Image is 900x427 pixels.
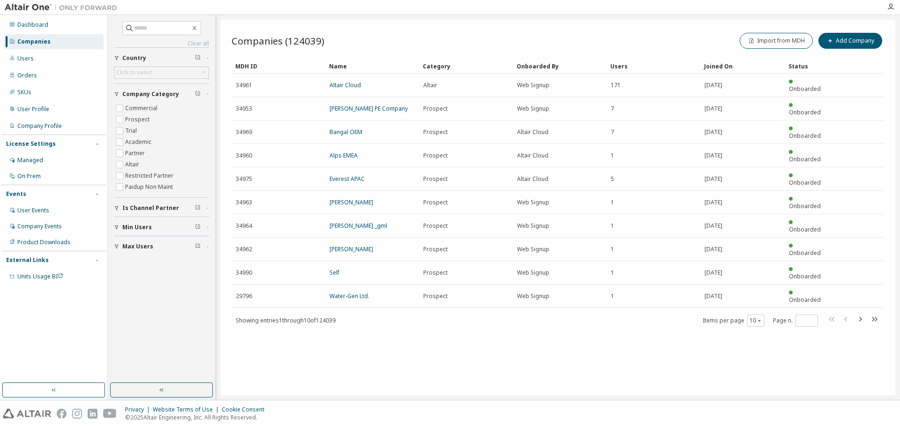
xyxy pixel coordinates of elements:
div: MDH ID [235,59,322,74]
span: Units Usage BI [17,272,63,280]
span: Altair [423,82,437,89]
div: Cookie Consent [222,406,270,413]
button: Import from MDH [740,33,813,49]
span: 7 [611,128,614,136]
span: 171 [611,82,621,89]
span: 1 [611,152,614,159]
label: Restricted Partner [125,170,175,181]
img: youtube.svg [103,409,117,419]
div: Events [6,190,26,198]
a: Altair Cloud [330,81,361,89]
div: Dashboard [17,21,48,29]
span: Clear filter [195,243,201,250]
a: [PERSON_NAME] [330,245,373,253]
span: Prospect [423,152,448,159]
span: [DATE] [705,105,722,112]
div: Category [423,59,509,74]
div: User Profile [17,105,49,113]
div: Companies [17,38,51,45]
div: License Settings [6,140,56,148]
span: [DATE] [705,152,722,159]
span: Onboarded [789,296,821,304]
label: Altair [125,159,141,170]
span: 34953 [236,105,252,112]
span: Onboarded [789,202,821,210]
span: Company Category [122,90,179,98]
span: 1 [611,269,614,277]
span: 29796 [236,292,252,300]
span: Altair Cloud [517,128,548,136]
div: Onboarded By [517,59,603,74]
span: Page n. [773,315,818,327]
span: Is Channel Partner [122,204,179,212]
div: Name [329,59,415,74]
div: Company Profile [17,122,62,130]
button: Add Company [818,33,882,49]
span: 7 [611,105,614,112]
span: [DATE] [705,175,722,183]
button: Max Users [114,236,209,257]
div: Users [610,59,697,74]
a: Bangal OEM [330,128,362,136]
button: 10 [750,317,762,324]
span: [DATE] [705,82,722,89]
span: [DATE] [705,199,722,206]
span: Onboarded [789,272,821,280]
span: Prospect [423,222,448,230]
span: Clear filter [195,204,201,212]
span: Altair Cloud [517,152,548,159]
button: Min Users [114,217,209,238]
span: 34960 [236,152,252,159]
div: Joined On [704,59,781,74]
span: 34964 [236,222,252,230]
span: 34975 [236,175,252,183]
span: [DATE] [705,269,722,277]
label: Partner [125,148,147,159]
span: 1 [611,222,614,230]
a: [PERSON_NAME] PE Company [330,105,408,112]
span: 34963 [236,199,252,206]
img: altair_logo.svg [3,409,51,419]
a: [PERSON_NAME] _gml [330,222,387,230]
span: Clear filter [195,90,201,98]
span: Prospect [423,246,448,253]
span: 34962 [236,246,252,253]
span: [DATE] [705,292,722,300]
button: Is Channel Partner [114,198,209,218]
div: Click to select [114,67,209,78]
span: Web Signup [517,269,549,277]
div: Privacy [125,406,153,413]
span: Prospect [423,269,448,277]
span: Prospect [423,292,448,300]
span: [DATE] [705,128,722,136]
span: [DATE] [705,222,722,230]
span: Companies (124039) [232,34,324,47]
img: Altair One [5,3,122,12]
label: Commercial [125,103,159,114]
img: instagram.svg [72,409,82,419]
span: Showing entries 1 through 10 of 124039 [236,316,336,324]
span: 5 [611,175,614,183]
span: Onboarded [789,225,821,233]
span: Prospect [423,105,448,112]
label: Paidup Non Maint [125,181,175,193]
span: Min Users [122,224,152,231]
span: Clear filter [195,224,201,231]
a: Clear all [114,40,209,47]
span: 1 [611,292,614,300]
span: Items per page [703,315,765,327]
button: Company Category [114,84,209,105]
span: Prospect [423,175,448,183]
span: Onboarded [789,108,821,116]
label: Trial [125,125,139,136]
span: Web Signup [517,199,549,206]
span: 34961 [236,82,252,89]
span: Onboarded [789,132,821,140]
span: Prospect [423,128,448,136]
span: 1 [611,246,614,253]
span: 1 [611,199,614,206]
div: Website Terms of Use [153,406,222,413]
div: Product Downloads [17,239,71,246]
div: SKUs [17,89,31,96]
span: Max Users [122,243,153,250]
